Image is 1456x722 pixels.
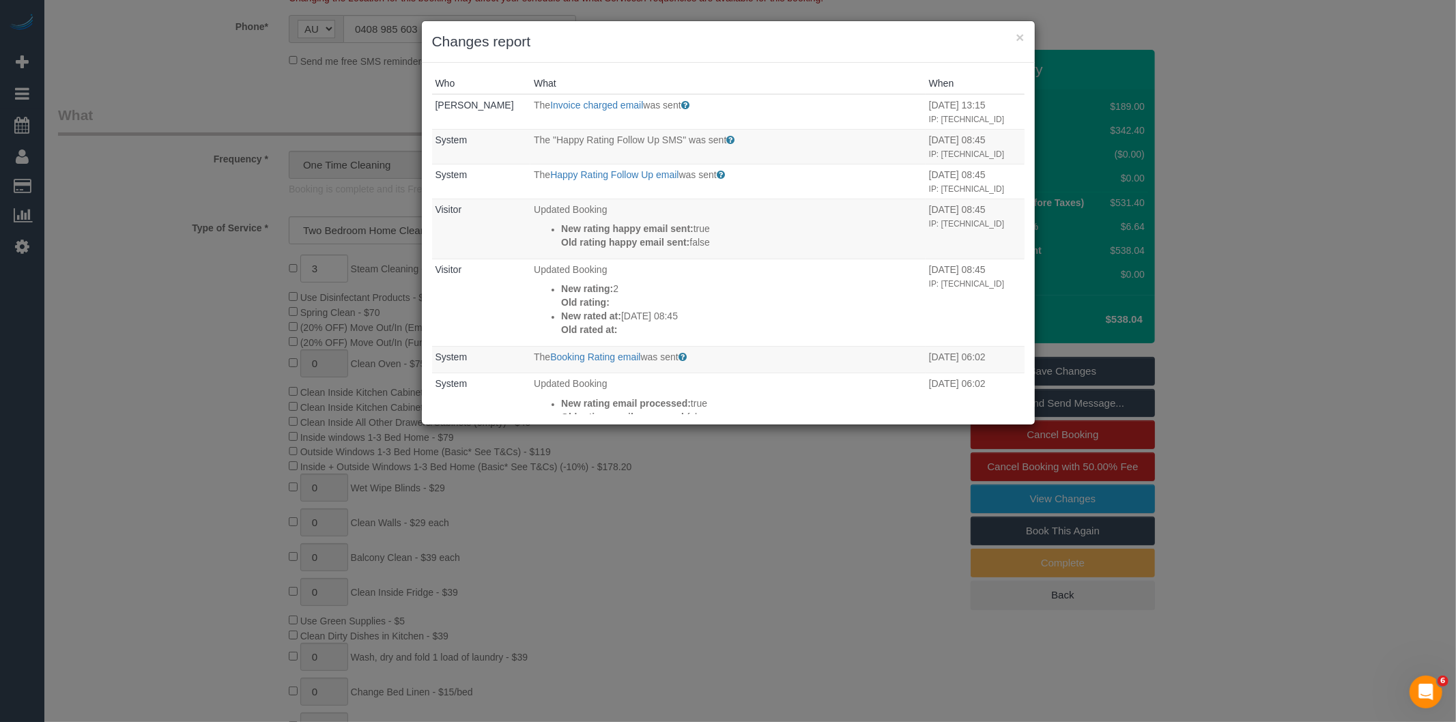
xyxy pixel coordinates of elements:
[1016,30,1024,44] button: ×
[561,222,922,235] p: true
[641,351,679,362] span: was sent
[530,373,926,433] td: What
[561,282,922,295] p: 2
[1410,676,1442,708] iframe: Intercom live chat
[926,129,1025,164] td: When
[926,199,1025,259] td: When
[929,219,1004,229] small: IP: [TECHNICAL_ID]
[926,73,1025,94] th: When
[422,21,1035,424] sui-modal: Changes report
[432,373,531,433] td: Who
[643,100,681,111] span: was sent
[929,115,1004,124] small: IP: [TECHNICAL_ID]
[561,411,687,422] strong: Old rating email processed:
[561,235,922,249] p: false
[432,31,1025,52] h3: Changes report
[432,94,531,129] td: Who
[436,378,468,389] a: System
[432,259,531,346] td: Who
[929,279,1004,289] small: IP: [TECHNICAL_ID]
[561,223,694,234] strong: New rating happy email sent:
[530,73,926,94] th: What
[534,134,726,145] span: The "Happy Rating Follow Up SMS" was sent
[561,398,691,409] strong: New rating email processed:
[561,410,922,424] p: false
[550,351,640,362] a: Booking Rating email
[530,346,926,373] td: What
[926,259,1025,346] td: When
[534,204,607,215] span: Updated Booking
[929,149,1004,159] small: IP: [TECHNICAL_ID]
[926,373,1025,433] td: When
[561,297,610,308] strong: Old rating:
[530,199,926,259] td: What
[530,259,926,346] td: What
[550,169,679,180] a: Happy Rating Follow Up email
[530,94,926,129] td: What
[926,164,1025,199] td: When
[926,346,1025,373] td: When
[534,351,550,362] span: The
[1438,676,1448,687] span: 6
[436,264,462,275] a: Visitor
[926,94,1025,129] td: When
[432,346,531,373] td: Who
[530,164,926,199] td: What
[432,129,531,164] td: Who
[436,169,468,180] a: System
[530,129,926,164] td: What
[436,100,514,111] a: [PERSON_NAME]
[534,169,550,180] span: The
[432,199,531,259] td: Who
[436,351,468,362] a: System
[561,311,621,321] strong: New rated at:
[561,237,689,248] strong: Old rating happy email sent:
[929,184,1004,194] small: IP: [TECHNICAL_ID]
[550,100,643,111] a: Invoice charged email
[436,134,468,145] a: System
[534,378,607,389] span: Updated Booking
[436,204,462,215] a: Visitor
[561,283,613,294] strong: New rating:
[561,309,922,323] p: [DATE] 08:45
[561,396,922,410] p: true
[561,324,617,335] strong: Old rated at:
[679,169,717,180] span: was sent
[534,264,607,275] span: Updated Booking
[432,164,531,199] td: Who
[534,100,550,111] span: The
[432,73,531,94] th: Who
